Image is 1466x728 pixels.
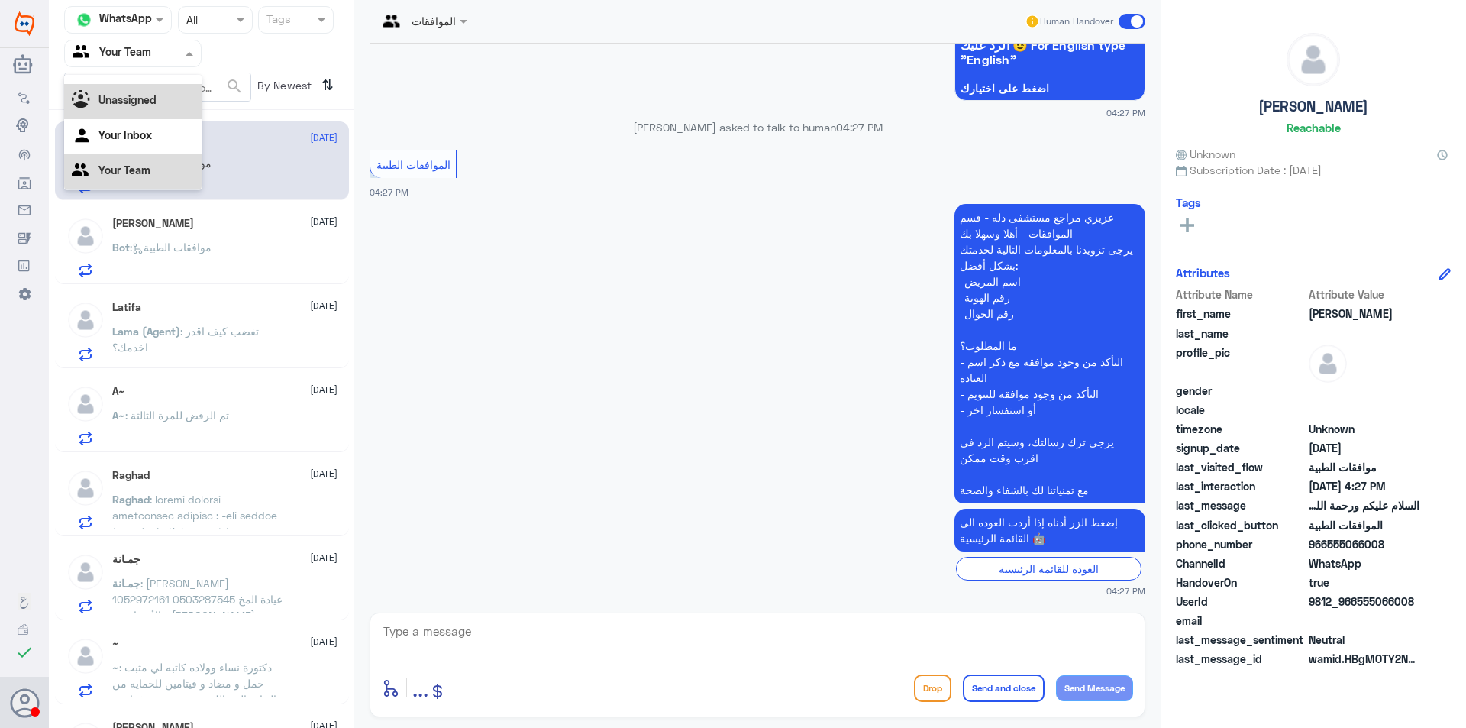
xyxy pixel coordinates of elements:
[72,90,95,113] img: Unassigned.svg
[112,325,180,338] span: Lama (Agent)
[15,643,34,662] i: check
[73,42,95,65] img: yourTeam.svg
[956,557,1141,581] div: العودة للقائمة الرئيسية
[66,301,105,339] img: defaultAdmin.png
[1176,286,1306,303] span: Attribute Name
[1176,345,1306,380] span: profile_pic
[310,131,337,144] span: [DATE]
[72,63,83,76] b: All
[1176,594,1306,610] span: UserId
[1176,459,1306,475] span: last_visited_flow
[1309,306,1419,322] span: منصور
[412,671,428,705] button: ...
[1309,574,1419,590] span: true
[72,160,95,183] img: yourTeam.svg
[112,385,125,398] h5: A~
[1176,536,1306,552] span: phone_number
[112,493,150,506] span: Raghad
[98,163,150,176] b: Your Team
[130,241,212,254] span: : موافقات الطبية
[1176,613,1306,629] span: email
[98,93,157,106] b: Unassigned
[1309,536,1419,552] span: 966555066008
[1309,440,1419,456] span: 2025-10-09T13:27:19.541Z
[954,509,1145,552] p: 9/10/2025, 4:27 PM
[112,661,119,674] span: ~
[1309,478,1419,494] span: 2025-10-09T13:27:53.118Z
[1309,421,1419,437] span: Unknown
[112,409,125,422] span: A~
[1176,517,1306,533] span: last_clicked_button
[66,553,105,591] img: defaultAdmin.png
[954,204,1145,503] p: 9/10/2025, 4:27 PM
[1176,402,1306,418] span: locale
[1176,421,1306,437] span: timezone
[112,301,141,314] h5: Latifa
[1176,146,1235,162] span: Unknown
[251,73,315,103] span: By Newest
[961,83,1139,95] span: اضغط على اختيارك
[225,74,244,99] button: search
[65,73,250,101] input: Search by Name, Local etc…
[66,469,105,507] img: defaultAdmin.png
[1309,497,1419,513] span: السلام عليكم ورحمة الله وبركاته
[112,325,259,354] span: : تفضب كيف اقدر اخدمك؟
[1309,459,1419,475] span: موافقات الطبية
[125,409,229,422] span: : تم الرفض للمرة الثالثة
[66,637,105,675] img: defaultAdmin.png
[1176,196,1201,209] h6: Tags
[112,637,119,650] h5: ~
[1309,594,1419,610] span: 9812_966555066008
[1309,383,1419,399] span: null
[310,299,337,312] span: [DATE]
[370,119,1145,135] p: [PERSON_NAME] asked to talk to human
[112,217,194,230] h5: Firas Borini
[412,674,428,701] span: ...
[1176,574,1306,590] span: HandoverOn
[914,675,951,702] button: Drop
[98,128,152,141] b: Your Inbox
[112,469,150,482] h5: Raghad
[10,688,39,717] button: Avatar
[836,121,883,134] span: 04:27 PM
[1287,121,1341,134] h6: Reachable
[1258,98,1368,115] h5: [PERSON_NAME]
[1287,34,1339,86] img: defaultAdmin.png
[225,77,244,95] span: search
[310,551,337,565] span: [DATE]
[1309,651,1419,667] span: wamid.HBgMOTY2NTU1MDY2MDA4FQIAEhgUM0EwNDEwMTBBNTVCNEVGNzdEMEUA
[1106,584,1145,597] span: 04:27 PM
[310,215,337,228] span: [DATE]
[376,158,450,171] span: الموافقات الطبية
[1176,440,1306,456] span: signup_date
[1056,675,1133,701] button: Send Message
[1176,497,1306,513] span: last_message
[1309,632,1419,648] span: 0
[1176,651,1306,667] span: last_message_id
[321,73,334,98] i: ⇅
[1176,478,1306,494] span: last_interaction
[1176,266,1230,280] h6: Attributes
[310,635,337,649] span: [DATE]
[1309,345,1347,383] img: defaultAdmin.png
[310,383,337,396] span: [DATE]
[1176,632,1306,648] span: last_message_sentiment
[66,385,105,423] img: defaultAdmin.png
[370,187,408,197] span: 04:27 PM
[1309,402,1419,418] span: null
[963,675,1045,702] button: Send and close
[1106,106,1145,119] span: 04:27 PM
[1176,162,1451,178] span: Subscription Date : [DATE]
[264,11,291,31] div: Tags
[72,125,95,148] img: yourInbox.svg
[1309,517,1419,533] span: الموافقات الطبية
[1176,555,1306,571] span: ChannelId
[1176,306,1306,322] span: first_name
[1309,613,1419,629] span: null
[112,241,130,254] span: Bot
[1176,325,1306,341] span: last_name
[73,8,95,31] img: whatsapp.png
[1309,286,1419,303] span: Attribute Value
[1040,15,1113,28] span: Human Handover
[112,553,140,566] h5: جمـانة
